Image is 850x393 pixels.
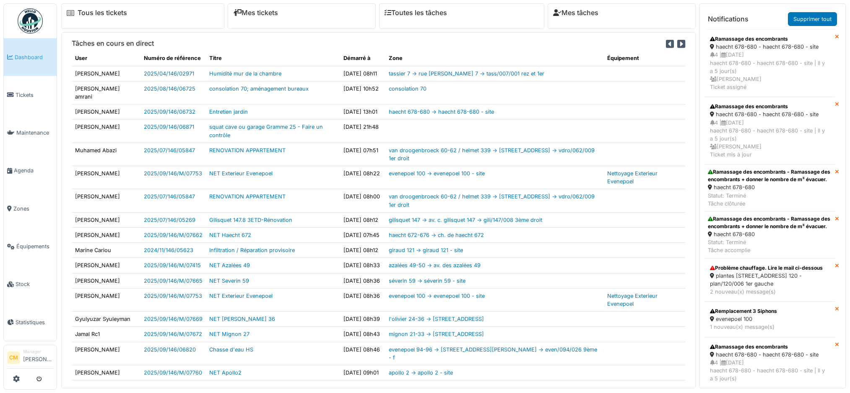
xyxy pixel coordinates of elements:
[72,166,140,189] td: [PERSON_NAME]
[704,29,835,97] a: Ramassage des encombrants haecht 678-680 - haecht 678-680 - site 4 |[DATE]haecht 678-680 - haecht...
[340,365,385,380] td: [DATE] 09h01
[209,217,292,223] a: Gilisquet 147.8 3ETD-Rénovation
[708,238,832,254] div: Statut: Terminé Tâche accomplie
[140,51,206,66] th: Numéro de référence
[72,327,140,342] td: Jamal Rc1
[340,189,385,212] td: [DATE] 08h00
[7,351,20,364] li: CM
[710,307,829,315] div: Remplacement 3 Siphons
[4,190,57,227] a: Zones
[14,167,53,174] span: Agenda
[4,114,57,152] a: Maintenance
[72,342,140,365] td: [PERSON_NAME]
[209,193,286,200] a: RENOVATION APPARTEMENT
[389,170,485,177] a: evenepoel 100 -> evenepoel 100 - site
[209,124,323,138] a: squat cave ou garage Gramme 25 - Faire un contrôle
[340,166,385,189] td: [DATE] 08h22
[72,312,140,327] td: Gyulyuzar Syuleyman
[385,51,604,66] th: Zone
[144,70,194,77] a: 2025/04/146/02971
[144,147,195,154] a: 2025/07/146/05847
[72,258,140,273] td: [PERSON_NAME]
[209,247,295,253] a: Infiltration / Réparation provisoire
[340,143,385,166] td: [DATE] 07h51
[23,349,53,355] div: Manager
[72,39,154,47] h6: Tâches en cours en direct
[704,97,835,164] a: Ramassage des encombrants haecht 678-680 - haecht 678-680 - site 4 |[DATE]haecht 678-680 - haecht...
[710,103,829,110] div: Ramassage des encombrants
[389,86,426,92] a: consolation 70
[389,247,463,253] a: giraud 121 -> giraud 121 - site
[233,9,278,17] a: Mes tickets
[72,212,140,227] td: [PERSON_NAME]
[209,331,250,337] a: NET Mignon 27
[72,81,140,104] td: [PERSON_NAME] amrani
[389,193,595,208] a: van droogenbroeck 60-62 / helmet 339 -> [STREET_ADDRESS] -> vdro/062/009 1er droit
[340,327,385,342] td: [DATE] 08h43
[23,349,53,367] li: [PERSON_NAME]
[72,228,140,243] td: [PERSON_NAME]
[206,51,341,66] th: Titre
[710,343,829,351] div: Ramassage des encombrants
[710,264,829,272] div: Problème chauffage. Lire le mail ci-dessous
[4,152,57,190] a: Agenda
[340,243,385,258] td: [DATE] 08h12
[389,147,595,161] a: van droogenbroeck 60-62 / helmet 339 -> [STREET_ADDRESS] -> vdro/062/009 1er droit
[4,227,57,265] a: Équipements
[7,349,53,369] a: CM Manager[PERSON_NAME]
[78,9,127,17] a: Tous les tickets
[4,38,57,76] a: Dashboard
[340,312,385,327] td: [DATE] 08h39
[710,110,829,118] div: haecht 678-680 - haecht 678-680 - site
[209,70,281,77] a: Humidité mur de la chambre
[72,104,140,120] td: [PERSON_NAME]
[710,323,829,331] div: 1 nouveau(x) message(s)
[389,217,542,223] a: gilisquet 147 -> av. c. gilisquet 147 -> gili/147/008 3ème droit
[209,370,242,376] a: NET Apollo2
[340,258,385,273] td: [DATE] 08h33
[144,109,195,115] a: 2025/09/146/06732
[389,293,485,299] a: evenepoel 100 -> evenepoel 100 - site
[710,51,829,91] div: 4 | [DATE] haecht 678-680 - haecht 678-680 - site | Il y a 5 jour(s) [PERSON_NAME] Ticket assigné
[708,183,832,191] div: haecht 678-680
[209,147,286,154] a: RENOVATION APPARTEMENT
[710,119,829,159] div: 4 | [DATE] haecht 678-680 - haecht 678-680 - site | Il y a 5 jour(s) [PERSON_NAME] Ticket mis à jour
[340,212,385,227] td: [DATE] 08h12
[389,232,484,238] a: haecht 672-676 -> ch. de haecht 672
[389,70,544,77] a: tassier 7 -> rue [PERSON_NAME] 7 -> tass/007/001 rez et 1er
[710,315,829,323] div: evenepoel 100
[389,109,494,115] a: haecht 678-680 -> haecht 678-680 - site
[144,331,202,337] a: 2025/09/146/M/07672
[340,288,385,311] td: [DATE] 08h36
[4,76,57,114] a: Tickets
[389,370,453,376] a: apollo 2 -> apollo 2 - site
[72,243,140,258] td: Marine Cariou
[340,273,385,288] td: [DATE] 08h36
[209,346,253,353] a: Chasse d'eau HS
[708,15,749,23] h6: Notifications
[389,278,465,284] a: séverin 59 -> séverin 59 - site
[389,262,481,268] a: azalées 49-50 -> av. des azalées 49
[72,365,140,380] td: [PERSON_NAME]
[209,316,275,322] a: NET [PERSON_NAME] 36
[340,342,385,365] td: [DATE] 08h46
[144,86,195,92] a: 2025/08/146/06725
[340,120,385,143] td: [DATE] 21h48
[340,81,385,104] td: [DATE] 10h52
[209,262,250,268] a: NET Azalées 49
[708,230,832,238] div: haecht 678-680
[209,232,251,238] a: NET Haecht 672
[144,217,195,223] a: 2025/07/146/05269
[144,170,202,177] a: 2025/09/146/M/07753
[16,280,53,288] span: Stock
[340,228,385,243] td: [DATE] 07h45
[4,303,57,341] a: Statistiques
[389,346,597,361] a: evenepoel 94-96 -> [STREET_ADDRESS][PERSON_NAME] -> even/094/026 9ème - f
[16,242,53,250] span: Équipements
[710,288,829,296] div: 2 nouveau(x) message(s)
[72,120,140,143] td: [PERSON_NAME]
[16,91,53,99] span: Tickets
[710,351,829,359] div: haecht 678-680 - haecht 678-680 - site
[385,9,447,17] a: Toutes les tâches
[389,316,484,322] a: l'olivier 24-36 -> [STREET_ADDRESS]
